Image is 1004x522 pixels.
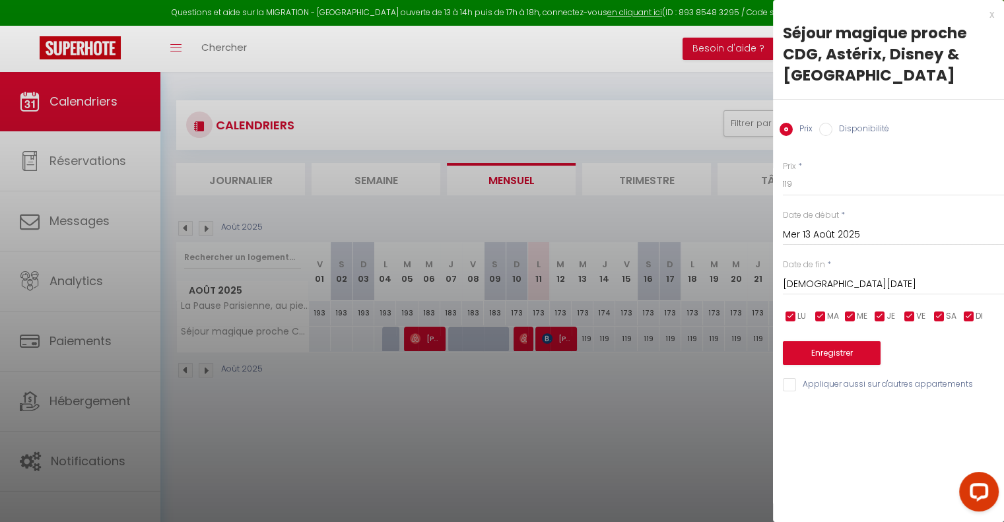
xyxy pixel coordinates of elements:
[783,22,994,86] div: Séjour magique proche CDG, Astérix, Disney & [GEOGRAPHIC_DATA]
[783,160,796,173] label: Prix
[832,123,889,137] label: Disponibilité
[783,209,839,222] label: Date de début
[793,123,813,137] label: Prix
[783,341,881,365] button: Enregistrer
[946,310,956,323] span: SA
[976,310,983,323] span: DI
[783,259,825,271] label: Date de fin
[773,7,994,22] div: x
[857,310,867,323] span: ME
[827,310,839,323] span: MA
[949,467,1004,522] iframe: LiveChat chat widget
[797,310,806,323] span: LU
[887,310,895,323] span: JE
[916,310,925,323] span: VE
